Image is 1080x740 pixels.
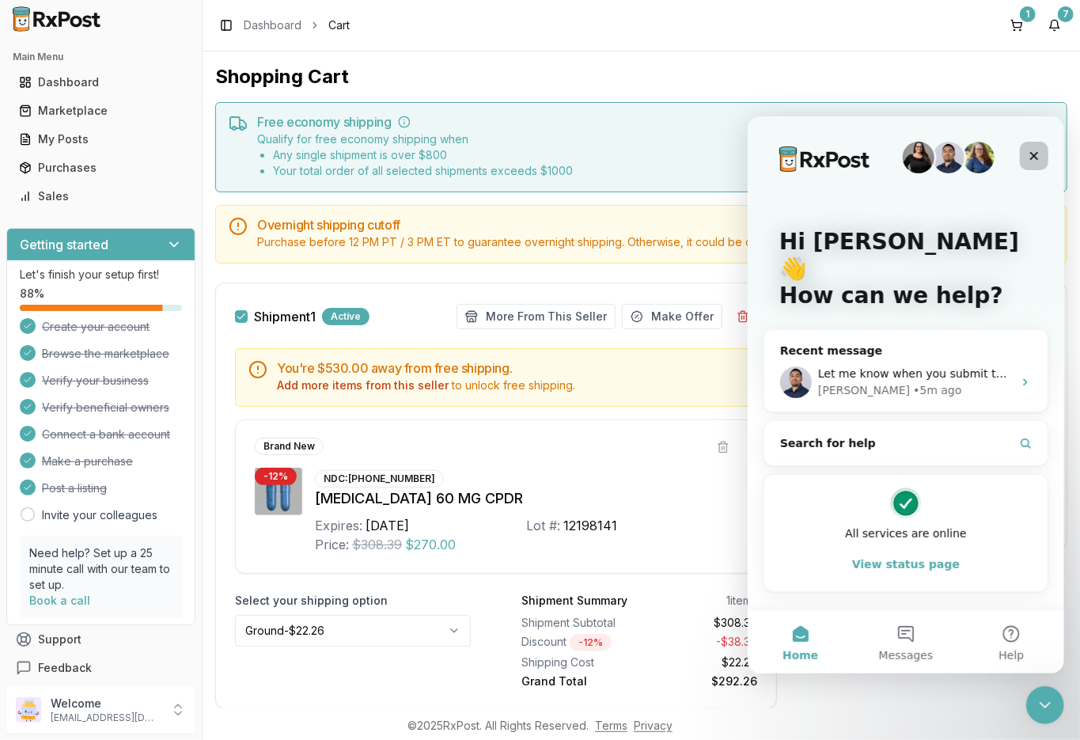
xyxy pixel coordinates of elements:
label: Select your shipping option [235,593,471,609]
div: Expires: [315,516,362,535]
div: Purchase before 12 PM PT / 3 PM ET to guarantee overnight shipping. Otherwise, it could be delaye... [257,234,1054,250]
a: Privacy [634,719,673,732]
span: Shipment 1 [254,310,316,323]
nav: breadcrumb [244,17,350,33]
h5: Free economy shipping [257,116,1054,128]
a: Dashboard [244,17,301,33]
span: Search for help [32,319,128,336]
h5: Overnight shipping cutoff [257,218,1054,231]
div: [PERSON_NAME] [70,266,162,283]
div: NDC: [PHONE_NUMBER] [315,470,444,488]
div: Discount [521,634,633,651]
span: Let me know when you submit the order I will waive the shipping on this one for you! [70,251,544,264]
span: Verify your business [42,373,149,389]
div: - $38.39 [646,634,757,651]
div: 12198141 [563,516,617,535]
span: 88 % [20,286,44,302]
button: Add more items from this seller [277,378,449,393]
span: $270.00 [405,535,456,554]
span: Help [251,533,276,545]
button: Marketplace [6,98,195,123]
div: Marketplace [19,103,183,119]
div: 1 items [726,593,757,609]
div: Grand Total [521,674,633,689]
img: RxPost Logo [6,6,108,32]
div: Dashboard [19,74,183,90]
div: 7 [1058,6,1074,22]
div: Close [272,25,301,54]
li: Any single shipment is over $ 800 [273,147,573,163]
div: - 12 % [255,468,297,485]
button: Dashboard [6,70,195,95]
li: Your total order of all selected shipments exceeds $ 1000 [273,163,573,179]
span: Browse the marketplace [42,346,169,362]
button: Make Offer [622,304,722,329]
div: Price: [315,535,349,554]
div: Shipping Cost [521,655,633,670]
button: 7 [1042,13,1067,38]
a: Marketplace [13,97,189,125]
a: Purchases [13,154,189,182]
div: Shipment Subtotal [521,615,633,631]
div: 1 [1020,6,1036,22]
div: Brand New [255,438,324,455]
div: $308.39 [646,615,757,631]
div: Shipment Summary [521,593,627,609]
a: Sales [13,182,189,211]
div: Sales [19,188,183,204]
span: Verify beneficial owners [42,400,169,416]
div: - 12 % [570,634,612,651]
span: Connect a bank account [42,427,170,442]
span: Feedback [38,660,92,676]
iframe: Intercom live chat [748,116,1064,674]
button: Support [6,625,195,654]
button: View status page [32,432,284,464]
a: Invite your colleagues [42,507,157,523]
a: My Posts [13,125,189,154]
button: My Posts [6,127,195,152]
iframe: Intercom live chat [1026,686,1064,724]
span: Home [35,533,70,545]
span: Cart [328,17,350,33]
div: Purchases [19,160,183,176]
p: Need help? Set up a 25 minute call with our team to set up. [29,545,172,593]
div: All services are online [32,409,284,426]
p: Welcome [51,696,161,712]
button: Search for help [23,311,294,343]
button: Feedback [6,654,195,682]
button: 1 [1004,13,1029,38]
div: Lot #: [526,516,560,535]
h2: Main Menu [13,51,189,63]
span: Post a listing [42,480,107,496]
p: [EMAIL_ADDRESS][DOMAIN_NAME] [51,712,161,724]
span: Create your account [42,319,150,335]
button: Help [211,494,316,557]
img: User avatar [16,697,41,723]
div: [DATE] [366,516,409,535]
p: Let's finish your setup first! [20,267,182,283]
div: Qualify for free economy shipping when [257,131,573,179]
a: Dashboard [13,68,189,97]
img: Dexilant 60 MG CPDR [255,468,302,515]
span: Messages [131,533,186,545]
button: Purchases [6,155,195,180]
button: Messages [105,494,210,557]
button: More From This Seller [457,304,616,329]
div: • 5m ago [165,266,214,283]
div: $292.26 [646,674,757,689]
div: $22.26 [646,655,757,670]
a: Book a call [29,594,90,607]
h1: Shopping Cart [215,64,1067,89]
div: to unlock free shipping. [277,378,744,393]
